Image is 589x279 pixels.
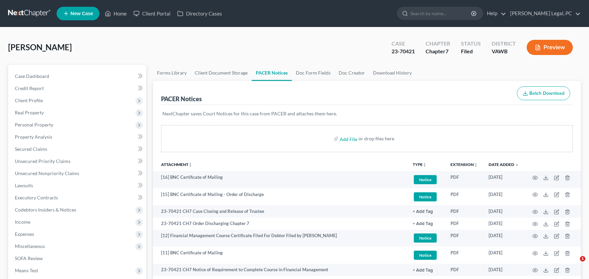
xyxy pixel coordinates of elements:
span: SOFA Review [15,255,43,261]
i: unfold_more [474,163,478,167]
span: Means Test [15,268,38,273]
td: [DATE] [483,230,524,247]
a: SOFA Review [9,252,146,264]
button: TYPEunfold_more [413,163,427,167]
td: PDF [445,247,483,264]
a: Case Dashboard [9,70,146,82]
a: + Add Tag [413,220,440,227]
div: Case [392,40,415,48]
span: Lawsuits [15,183,33,188]
div: District [492,40,516,48]
span: Credit Report [15,85,44,91]
div: 23-70421 [392,48,415,55]
a: Download History [369,65,416,81]
iframe: Intercom live chat [566,256,582,272]
div: or drop files here [359,135,394,142]
td: PDF [445,264,483,276]
a: Home [101,7,130,20]
button: Preview [527,40,573,55]
td: [DATE] [483,188,524,205]
input: Search by name... [410,7,472,20]
i: unfold_more [423,163,427,167]
a: Notice [413,250,440,261]
a: Credit Report [9,82,146,94]
a: + Add Tag [413,267,440,273]
td: [15] BNC Certificate of Mailing - Order of Discharge [153,188,407,205]
td: [DATE] [483,171,524,188]
span: Property Analysis [15,134,52,140]
span: Secured Claims [15,146,47,152]
button: Batch Download [517,86,570,101]
a: Notice [413,232,440,244]
div: Filed [461,48,481,55]
span: Notice [414,175,437,184]
span: Case Dashboard [15,73,49,79]
div: VAWB [492,48,516,55]
td: 23-70421 CH7 Notice of Requirement to Complete Course in Financial Management [153,264,407,276]
span: Notice [414,233,437,243]
span: [PERSON_NAME] [8,42,72,52]
span: Personal Property [15,122,53,128]
td: PDF [445,205,483,217]
a: Forms Library [153,65,191,81]
span: Notice [414,251,437,260]
a: Notice [413,191,440,202]
span: Notice [414,192,437,201]
span: Unsecured Priority Claims [15,158,70,164]
span: Real Property [15,110,44,115]
a: PACER Notices [252,65,292,81]
td: [DATE] [483,205,524,217]
span: Client Profile [15,97,43,103]
div: Status [461,40,481,48]
a: Property Analysis [9,131,146,143]
span: Miscellaneous [15,243,45,249]
a: Help [484,7,506,20]
button: + Add Tag [413,268,433,273]
span: Unsecured Nonpriority Claims [15,170,79,176]
a: Secured Claims [9,143,146,155]
a: Unsecured Priority Claims [9,155,146,167]
span: 7 [445,48,448,54]
a: Extensionunfold_more [451,162,478,167]
a: Lawsuits [9,179,146,192]
td: [16] BNC Certificate of Mailing [153,171,407,188]
td: [DATE] [483,264,524,276]
td: PDF [445,218,483,230]
span: New Case [70,11,93,16]
span: Executory Contracts [15,195,58,200]
td: PDF [445,188,483,205]
td: [DATE] [483,218,524,230]
i: expand_more [515,163,519,167]
span: Batch Download [529,90,564,96]
a: Unsecured Nonpriority Claims [9,167,146,179]
span: Codebtors Insiders & Notices [15,207,76,213]
a: Client Portal [130,7,174,20]
td: 23-70421 CH7 Case Closing and Release of Trustee [153,205,407,217]
button: + Add Tag [413,222,433,226]
td: [DATE] [483,247,524,264]
a: [PERSON_NAME] Legal, PC [507,7,581,20]
td: PDF [445,171,483,188]
i: unfold_more [188,163,192,167]
a: + Add Tag [413,208,440,215]
span: Expenses [15,231,34,237]
a: Client Document Storage [191,65,252,81]
a: Attachmentunfold_more [161,162,192,167]
button: + Add Tag [413,210,433,214]
div: PACER Notices [161,95,202,103]
td: [11] BNC Certificate of Mailing [153,247,407,264]
td: PDF [445,230,483,247]
a: Date Added expand_more [489,162,519,167]
a: Doc Creator [335,65,369,81]
a: Directory Cases [174,7,225,20]
div: Chapter [426,48,450,55]
td: 23-70421 CH7 Order Discharging Chapter 7 [153,218,407,230]
div: Chapter [426,40,450,48]
span: Income [15,219,30,225]
a: Executory Contracts [9,192,146,204]
a: Doc Form Fields [292,65,335,81]
td: [12] Financial Management Course Certificate Filed For Debtor Filed by [PERSON_NAME] [153,230,407,247]
span: 1 [580,256,585,261]
p: NextChapter saves Court Notices for this case from PACER and attaches them here. [162,110,571,117]
a: Notice [413,174,440,185]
